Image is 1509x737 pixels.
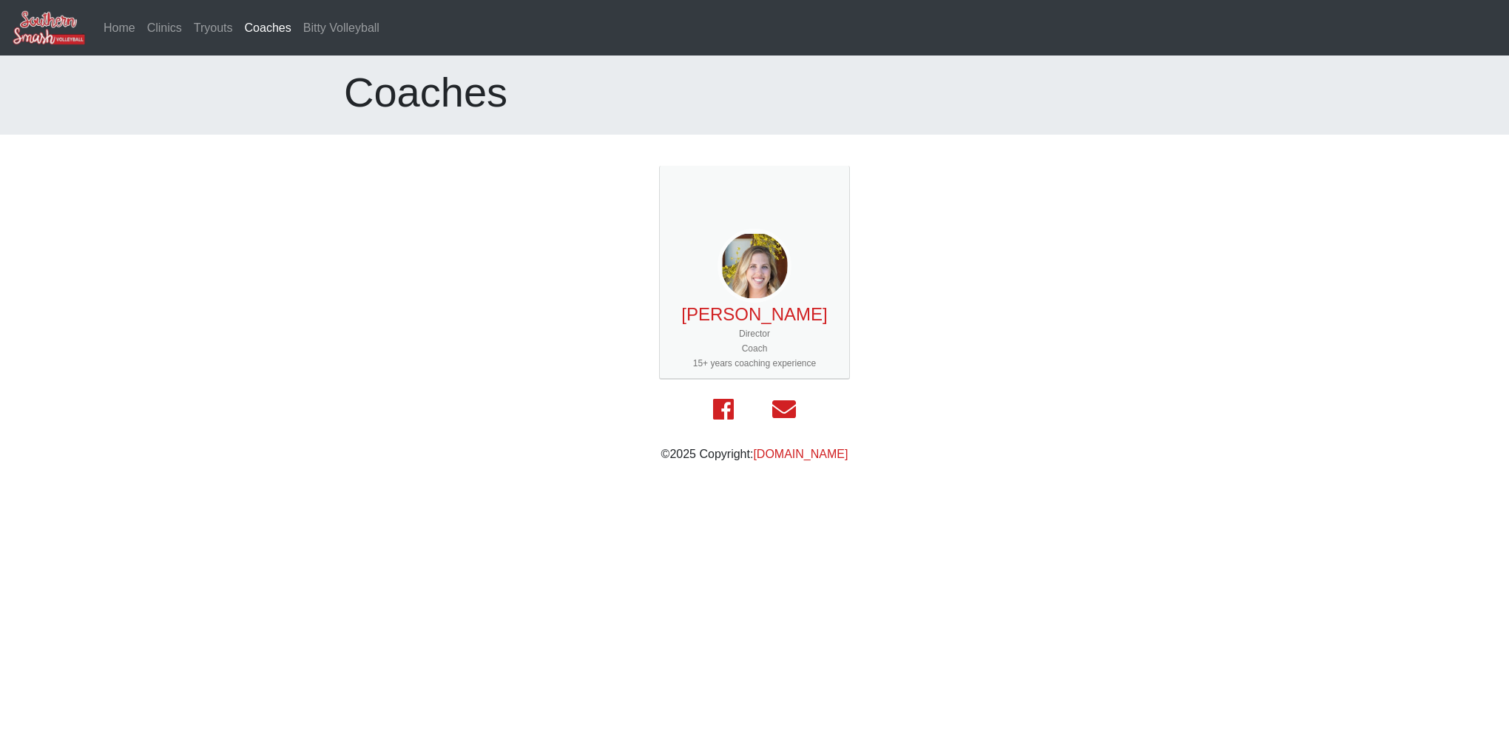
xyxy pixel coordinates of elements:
a: Clinics [141,13,188,43]
a: [PERSON_NAME] [681,304,827,324]
a: Tryouts [188,13,239,43]
img: Southern Smash Volleyball [12,10,86,46]
div: Coach [666,341,843,356]
a: [DOMAIN_NAME] [753,448,848,460]
div: Director [666,326,843,341]
h1: Coaches [344,67,1165,117]
a: Bitty Volleyball [297,13,385,43]
a: Coaches [239,13,297,43]
div: 15+ years coaching experience [666,356,843,371]
a: Home [98,13,141,43]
